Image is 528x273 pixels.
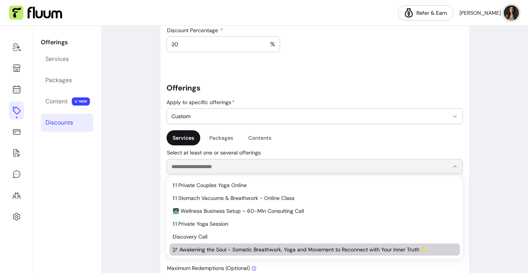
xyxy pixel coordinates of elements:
a: Refer & Earn [398,5,453,20]
input: Select at least one or several offerings [171,163,437,170]
a: Settings [9,207,24,226]
a: Offerings [9,101,24,120]
span: Maximum Redemptions (Optional) [167,265,257,271]
div: Services [167,130,200,145]
span: 1:1 Private Couples Yoga Online [173,181,449,189]
div: Packages [203,130,239,145]
span: 1:1 Stomach Vacuums & Breathwork - Online Class [173,194,449,202]
a: Storefront [9,59,24,77]
a: Home [9,38,24,56]
button: Show suggestions [449,161,461,173]
span: [PERSON_NAME] [459,9,501,17]
a: Calendar [9,80,24,98]
div: % [171,37,275,52]
div: Contents [242,130,277,145]
div: Services [45,55,69,64]
a: Services [41,50,93,68]
a: Clients [9,186,24,204]
div: Content [45,97,68,106]
img: Fluum Logo [9,6,62,20]
div: Discounts [45,118,73,127]
img: avatar [504,5,519,20]
span: Discovery Call [173,233,449,240]
span: 🕊 Awakening the Soul - Somatic Breathwork, Yoga and Movement to Reconnect with Your Inner Truth ✨ [173,246,449,253]
span: Custom [171,112,449,120]
span: 1:1 Private Yoga Session [173,220,449,228]
span: NEW [72,97,90,106]
a: Forms [9,144,24,162]
ul: Suggestions [170,179,460,256]
a: Discounts [41,114,93,132]
div: Packages [45,76,72,85]
a: Content [41,92,93,111]
a: Sales [9,123,24,141]
span: Discount Percentage [167,27,220,34]
h5: Offerings [167,83,463,93]
label: Apply to specific offerings [167,98,238,106]
div: Suggestions [168,178,461,257]
p: Offerings [41,38,93,47]
a: My Messages [9,165,24,183]
a: Packages [41,71,93,89]
label: Select at least one or several offerings [167,149,264,156]
span: 👩🏽‍💻 Wellness Business Setup – 60-Min Consulting Call [173,207,449,215]
input: Discount Percentage [171,41,270,48]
